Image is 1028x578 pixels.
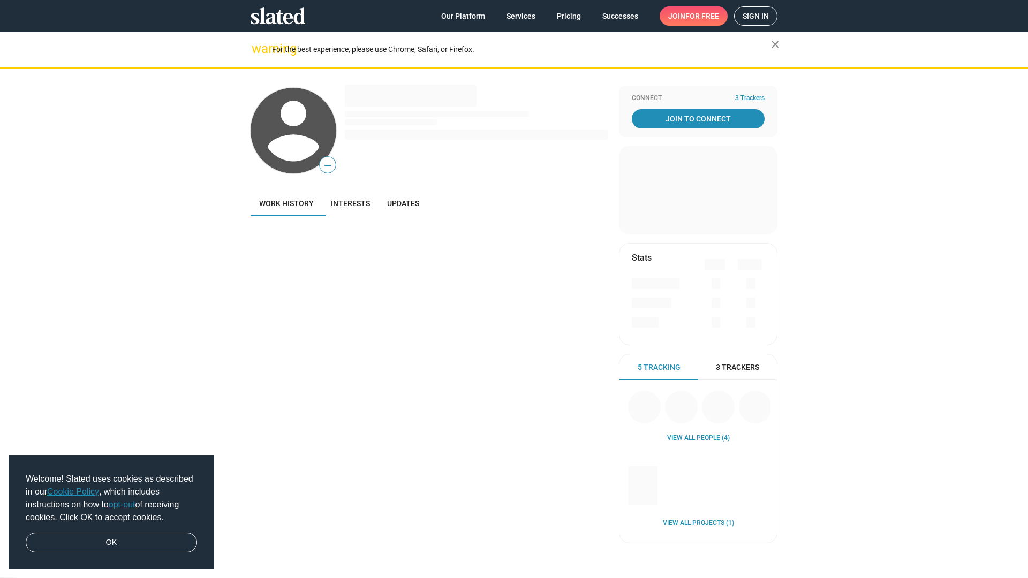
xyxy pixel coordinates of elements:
span: 3 Trackers [716,362,759,372]
a: Services [498,6,544,26]
a: Joinfor free [660,6,728,26]
span: Successes [602,6,638,26]
a: Our Platform [433,6,494,26]
div: For the best experience, please use Chrome, Safari, or Firefox. [272,42,771,57]
span: Work history [259,199,314,208]
a: Join To Connect [632,109,765,128]
span: Sign in [743,7,769,25]
a: opt-out [109,500,135,509]
a: Work history [251,191,322,216]
span: Interests [331,199,370,208]
a: dismiss cookie message [26,533,197,553]
span: Services [507,6,535,26]
a: Updates [379,191,428,216]
a: Sign in [734,6,777,26]
span: 5 Tracking [638,362,681,372]
span: Pricing [557,6,581,26]
a: View all Projects (1) [663,519,734,528]
a: View all People (4) [667,434,730,443]
div: cookieconsent [9,455,214,570]
a: Cookie Policy [47,487,99,496]
span: for free [685,6,719,26]
mat-card-title: Stats [632,252,652,263]
div: Connect [632,94,765,103]
a: Pricing [548,6,589,26]
span: 3 Trackers [735,94,765,103]
span: Join To Connect [634,109,762,128]
mat-icon: close [769,38,782,51]
span: Our Platform [441,6,485,26]
span: Welcome! Slated uses cookies as described in our , which includes instructions on how to of recei... [26,473,197,524]
mat-icon: warning [252,42,264,55]
a: Interests [322,191,379,216]
span: — [320,158,336,172]
a: Successes [594,6,647,26]
span: Updates [387,199,419,208]
span: Join [668,6,719,26]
